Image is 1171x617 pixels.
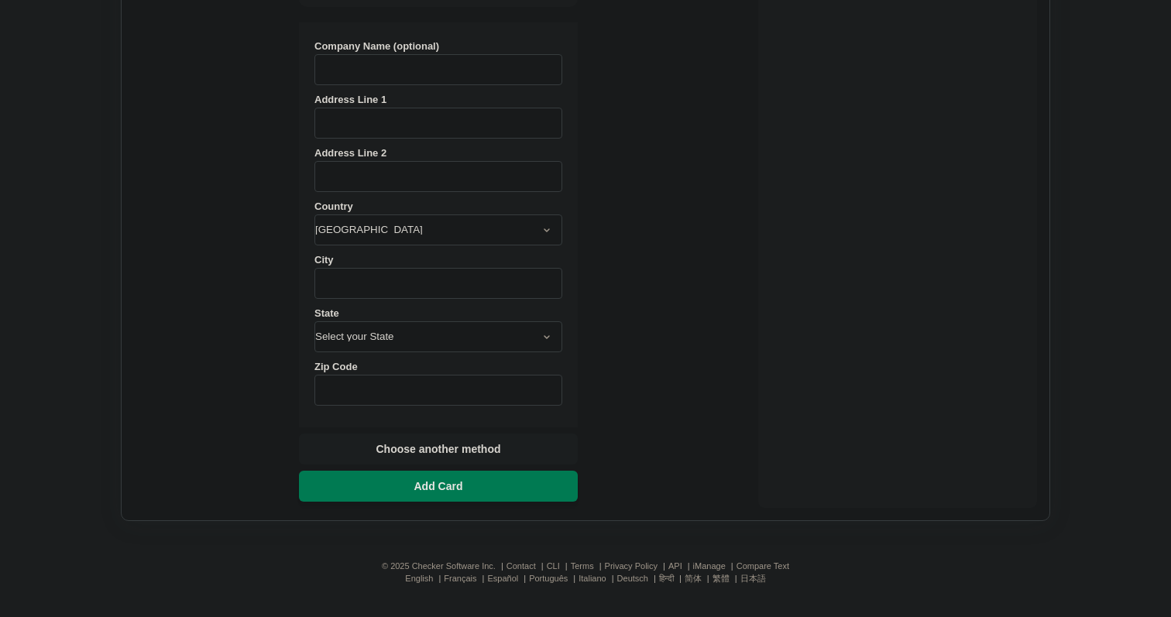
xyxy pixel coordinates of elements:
a: iManage [693,561,726,571]
a: Español [487,574,518,583]
label: Address Line 2 [314,147,562,192]
button: Choose another method [299,434,578,464]
a: Compare Text [737,561,789,571]
a: API [668,561,682,571]
a: Deutsch [617,574,648,583]
a: Português [529,574,568,583]
a: हिन्दी [659,574,674,583]
label: Zip Code [314,361,562,406]
select: Country [314,214,562,245]
input: Company Name (optional) [314,54,562,85]
a: CLI [547,561,560,571]
button: Add Card [299,471,578,502]
span: Add Card [411,478,466,494]
a: Privacy Policy [605,561,658,571]
input: City [314,268,562,299]
a: English [405,574,433,583]
input: Address Line 1 [314,108,562,139]
a: Italiano [579,574,606,583]
a: Terms [571,561,594,571]
input: Address Line 2 [314,161,562,192]
label: State [314,307,562,352]
a: 繁體 [713,574,730,583]
span: Choose another method [373,441,503,457]
a: Contact [507,561,536,571]
label: Country [314,201,562,245]
label: Company Name (optional) [314,40,562,85]
a: Français [444,574,476,583]
input: Zip Code [314,375,562,406]
label: Address Line 1 [314,94,562,139]
a: 简体 [685,574,702,583]
a: 日本語 [740,574,766,583]
label: City [314,254,562,299]
select: State [314,321,562,352]
li: © 2025 Checker Software Inc. [382,561,507,571]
